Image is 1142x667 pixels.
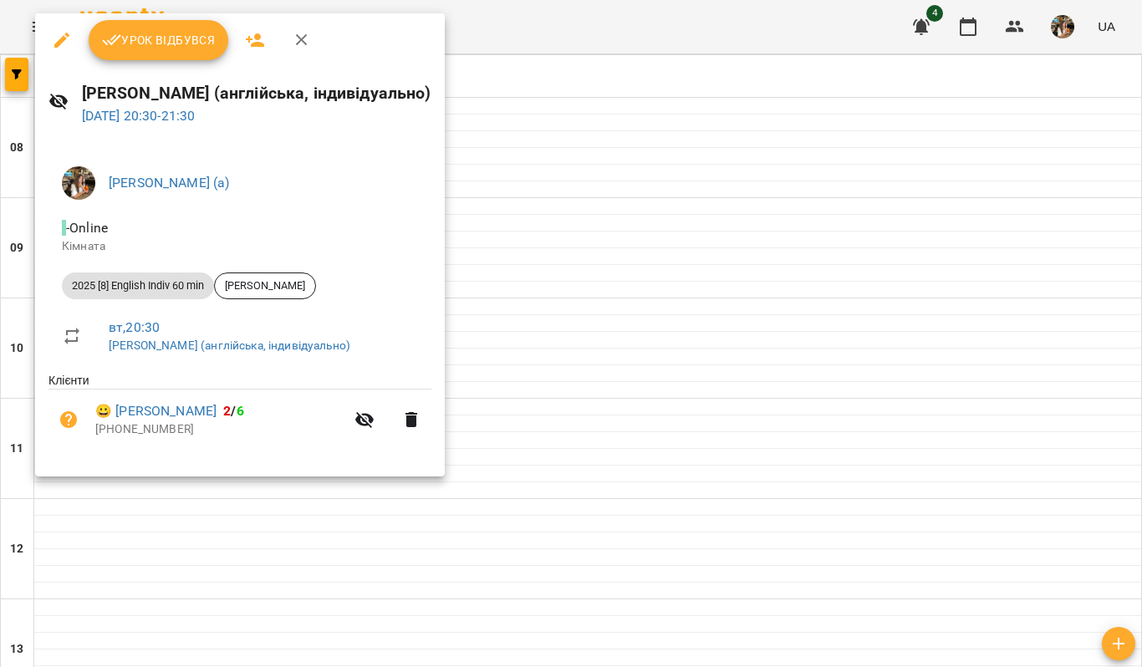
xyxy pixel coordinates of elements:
a: [PERSON_NAME] (англійська, індивідуально) [109,339,350,352]
span: - Online [62,220,111,236]
span: [PERSON_NAME] [215,278,315,293]
h6: [PERSON_NAME] (англійська, індивідуально) [82,80,431,106]
a: [PERSON_NAME] (а) [109,175,230,191]
b: / [223,403,243,419]
button: Візит ще не сплачено. Додати оплату? [48,400,89,440]
img: bab909270f41ff6b6355ba0ec2268f93.jpg [62,166,95,200]
a: вт , 20:30 [109,319,160,335]
a: 😀 [PERSON_NAME] [95,401,217,421]
div: [PERSON_NAME] [214,272,316,299]
span: 6 [237,403,244,419]
span: 2 [223,403,231,419]
a: [DATE] 20:30-21:30 [82,108,196,124]
ul: Клієнти [48,372,431,456]
p: Кімната [62,238,418,255]
span: Урок відбувся [102,30,216,50]
button: Урок відбувся [89,20,229,60]
p: [PHONE_NUMBER] [95,421,344,438]
span: 2025 [8] English Indiv 60 min [62,278,214,293]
